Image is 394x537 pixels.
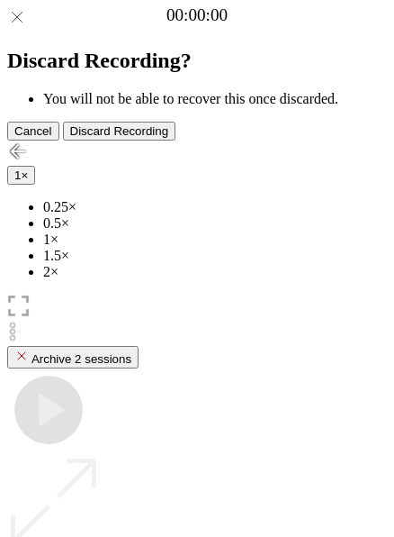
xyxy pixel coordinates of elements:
span: 1 [14,168,21,182]
a: 00:00:00 [166,5,228,25]
li: 1× [43,232,387,248]
li: 0.25× [43,199,387,215]
li: 0.5× [43,215,387,232]
li: 1.5× [43,248,387,264]
button: Archive 2 sessions [7,346,139,369]
button: Cancel [7,122,59,141]
div: Archive 2 sessions [14,349,131,366]
button: Discard Recording [63,122,176,141]
h2: Discard Recording? [7,49,387,73]
button: 1× [7,166,35,185]
li: You will not be able to recover this once discarded. [43,91,387,107]
li: 2× [43,264,387,280]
